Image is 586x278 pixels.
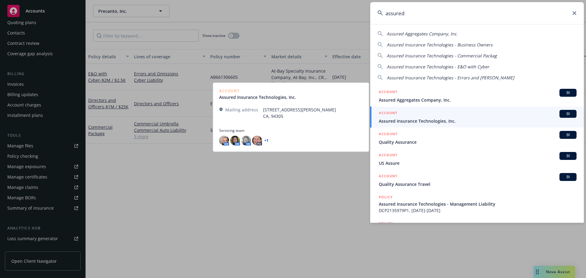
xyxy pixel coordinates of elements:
[562,111,574,117] span: BI
[379,97,577,103] span: Assured Aggregates Company, Inc.
[379,207,577,214] span: DCP2135979P1, [DATE]-[DATE]
[379,110,397,117] h5: ACCOUNT
[379,181,577,187] span: Quality Assurance Travel
[370,170,584,191] a: ACCOUNTBIQuality Assurance Travel
[379,89,397,96] h5: ACCOUNT
[562,90,574,96] span: BI
[370,2,584,24] input: Search...
[370,217,584,243] a: POLICY
[370,85,584,107] a: ACCOUNTBIAssured Aggregates Company, Inc.
[379,201,577,207] span: Assured Insurance Technologies - Management Liability
[370,149,584,170] a: ACCOUNTBIUS Assure
[562,174,574,180] span: BI
[562,153,574,159] span: BI
[379,173,397,180] h5: ACCOUNT
[387,75,514,81] span: Assured Insurance Technologies - Errors and [PERSON_NAME]
[387,31,458,37] span: Assured Aggregates Company, Inc.
[370,191,584,217] a: POLICYAssured Insurance Technologies - Management LiabilityDCP2135979P1, [DATE]-[DATE]
[379,118,577,124] span: Assured Insurance Technologies, Inc.
[379,220,393,226] h5: POLICY
[379,194,393,200] h5: POLICY
[379,160,577,166] span: US Assure
[379,131,397,138] h5: ACCOUNT
[387,53,497,59] span: Assured Insurance Technologies - Commercial Packag
[379,139,577,145] span: Quality Assurance
[562,132,574,138] span: BI
[370,107,584,128] a: ACCOUNTBIAssured Insurance Technologies, Inc.
[387,42,493,48] span: Assured Insurance Technologies - Business Owners
[379,152,397,159] h5: ACCOUNT
[387,64,489,70] span: Assured Insurance Technologies - E&O with Cyber
[370,128,584,149] a: ACCOUNTBIQuality Assurance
